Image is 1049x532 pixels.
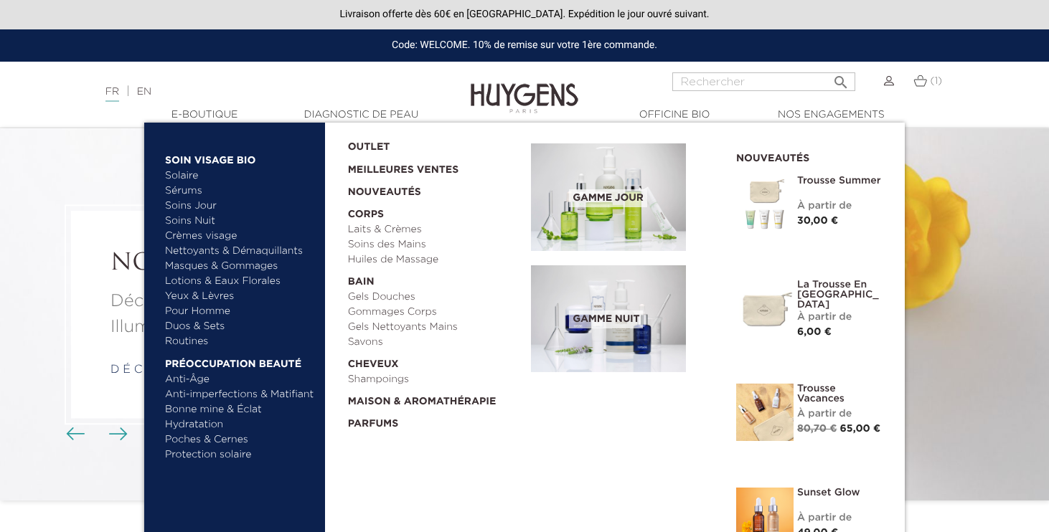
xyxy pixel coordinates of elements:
i:  [832,70,850,87]
a: Meilleures Ventes [348,155,509,178]
a: Anti-Âge [165,372,315,387]
span: 6,00 € [797,327,832,337]
img: routine_jour_banner.jpg [531,143,686,251]
img: Trousse Summer [736,176,794,233]
a: Bain [348,267,522,290]
a: Découvrez notre Élixir Perfecteur Illuminateur ! [110,288,413,340]
a: Lotions & Eaux Florales [165,274,315,289]
a: Soin Visage Bio [165,146,315,168]
a: Gamme jour [531,143,715,251]
a: Shampoings [348,372,522,387]
a: Savons [348,335,522,350]
a: EN [137,87,151,97]
a: Pour Homme [165,304,315,319]
span: Gamme nuit [569,310,643,328]
a: Routines [165,334,315,349]
img: routine_nuit_banner.jpg [531,265,686,373]
a: Nos engagements [759,108,903,123]
a: Gels Nettoyants Mains [348,320,522,335]
a: Nettoyants & Démaquillants [165,244,315,259]
img: La Trousse en Coton [736,280,794,337]
a: Cheveux [348,350,522,372]
a: Soins Jour [165,199,315,214]
a: Sunset Glow [797,488,883,498]
a: Soins Nuit [165,214,302,229]
a: Nouveautés [348,178,522,200]
a: Duos & Sets [165,319,315,334]
a: Corps [348,200,522,222]
h2: Nouveautés [736,148,883,165]
div: À partir de [797,310,883,325]
a: Anti-imperfections & Matifiant [165,387,315,402]
span: 30,00 € [797,216,838,226]
a: Protection solaire [165,447,315,462]
a: Officine Bio [603,108,746,123]
a: Crèmes visage [165,229,315,244]
a: Bonne mine & Éclat [165,402,315,417]
a: (1) [913,75,943,87]
a: Sérums [165,184,315,199]
div: À partir de [797,510,883,526]
a: Hydratation [165,417,315,432]
a: La Trousse en [GEOGRAPHIC_DATA] [797,280,883,310]
a: Gamme nuit [531,265,715,373]
div: Boutons du carrousel [72,423,118,445]
a: Gels Douches [348,290,522,305]
a: Diagnostic de peau [289,108,433,123]
span: 80,70 € [797,424,837,434]
a: Masques & Gommages [165,259,315,274]
img: La Trousse vacances [736,384,794,441]
div: À partir de [797,407,883,422]
a: NOUVEAU ! [110,250,413,277]
a: FR [105,87,119,102]
div: À partir de [797,199,883,214]
span: 65,00 € [840,424,881,434]
span: Gamme jour [569,189,646,207]
a: Solaire [165,168,315,184]
a: Poches & Cernes [165,432,315,447]
a: d é c o u v r i r [110,364,210,376]
span: (1) [930,76,942,86]
a: Laits & Crèmes [348,222,522,237]
a: Gommages Corps [348,305,522,320]
button:  [828,68,854,87]
a: Préoccupation beauté [165,349,315,372]
a: Yeux & Lèvres [165,289,315,304]
img: Huygens [471,60,578,115]
a: Maison & Aromathérapie [348,387,522,409]
a: Parfums [348,409,522,432]
a: E-Boutique [133,108,276,123]
a: Trousse Summer [797,176,883,186]
a: OUTLET [348,133,509,155]
a: Huiles de Massage [348,252,522,267]
a: Soins des Mains [348,237,522,252]
div: | [98,83,426,100]
a: Trousse Vacances [797,384,883,404]
input: Rechercher [672,72,855,91]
